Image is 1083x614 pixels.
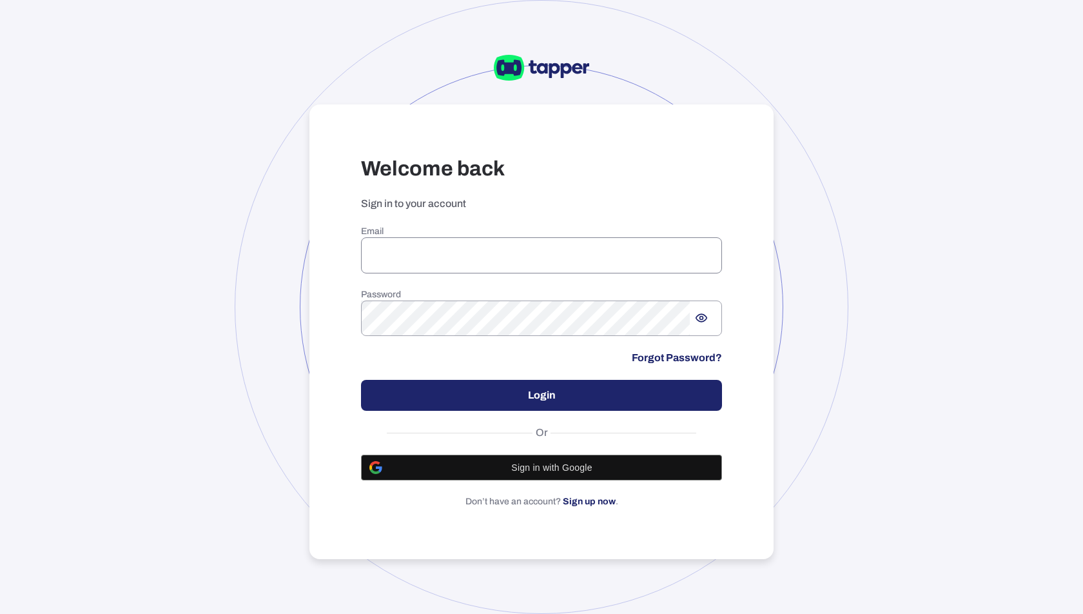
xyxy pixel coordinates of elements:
h3: Welcome back [361,156,722,182]
button: Login [361,380,722,411]
a: Forgot Password? [632,352,722,364]
h6: Password [361,289,722,301]
p: Sign in to your account [361,197,722,210]
a: Sign up now [563,497,616,506]
button: Show password [690,306,713,330]
span: Or [532,426,551,439]
h6: Email [361,226,722,237]
button: Sign in with Google [361,455,722,480]
p: Don’t have an account? . [361,496,722,508]
span: Sign in with Google [390,462,714,473]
